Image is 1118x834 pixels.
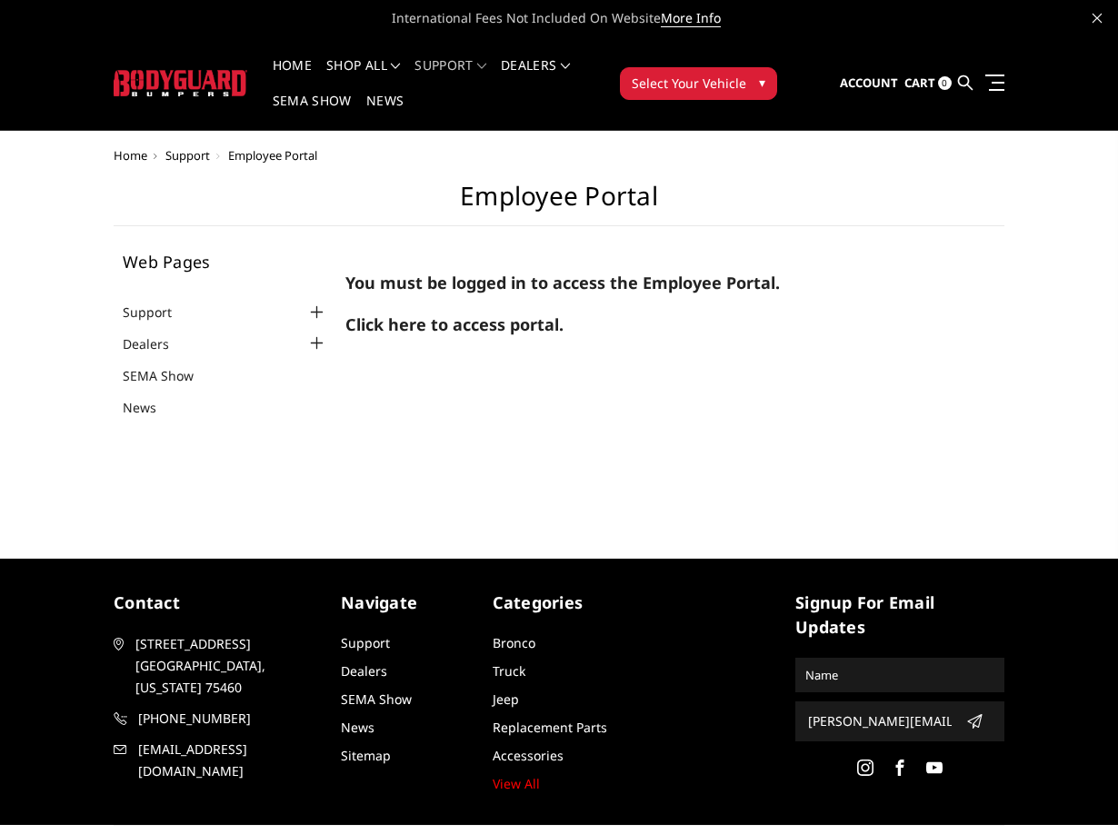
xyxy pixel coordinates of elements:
span: 0 [938,76,952,90]
a: Click here to access portal. [345,317,564,334]
span: Click here to access portal. [345,313,564,335]
a: Support [123,303,195,322]
a: Cart 0 [904,59,952,108]
a: News [123,398,179,417]
h5: contact [114,591,323,615]
a: Replacement Parts [493,719,607,736]
a: Support [341,634,390,651]
a: [PHONE_NUMBER] [114,708,323,730]
a: Dealers [123,334,192,353]
a: SEMA Show [341,690,412,708]
span: [PHONE_NUMBER] [138,708,322,730]
a: Dealers [501,59,570,94]
span: Employee Portal [228,147,317,164]
a: More Info [661,9,721,27]
span: ▾ [759,73,765,92]
span: Select Your Vehicle [632,74,746,93]
a: Home [273,59,312,94]
a: Support [165,147,210,164]
a: [EMAIL_ADDRESS][DOMAIN_NAME] [114,739,323,782]
a: SEMA Show [123,366,216,385]
a: Support [414,59,486,94]
h5: signup for email updates [795,591,1004,640]
a: Bronco [493,634,535,651]
input: Email [801,707,959,736]
a: Jeep [493,690,519,708]
img: BODYGUARD BUMPERS [114,70,247,96]
span: Account [840,74,898,91]
a: Accessories [493,747,564,764]
span: [EMAIL_ADDRESS][DOMAIN_NAME] [138,739,322,782]
h1: Employee Portal [114,181,1004,226]
button: Select Your Vehicle [620,67,777,100]
a: Dealers [341,662,387,680]
h5: Categories [493,591,626,615]
span: Cart [904,74,935,91]
a: Truck [493,662,525,680]
a: News [341,719,374,736]
a: You must be logged in to access the Employee Portal. [345,275,780,293]
span: You must be logged in to access the Employee Portal. [345,272,780,293]
a: Sitemap [341,747,391,764]
a: Home [114,147,147,164]
a: Account [840,59,898,108]
a: shop all [326,59,400,94]
h5: Web Pages [123,253,327,270]
a: News [366,94,404,130]
input: Name [798,660,1002,690]
a: SEMA Show [273,94,352,130]
h5: Navigate [341,591,474,615]
a: View All [493,775,540,792]
span: [STREET_ADDRESS] [GEOGRAPHIC_DATA], [US_STATE] 75460 [135,633,319,699]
